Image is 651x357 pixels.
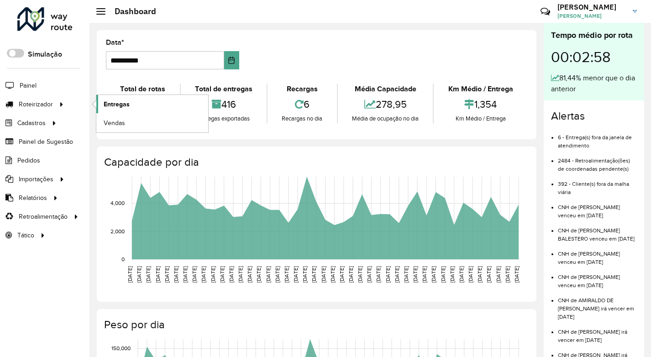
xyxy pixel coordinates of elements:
span: Pedidos [17,156,40,165]
button: Choose Date [224,51,239,69]
text: [DATE] [237,266,243,283]
li: 6 - Entrega(s) fora da janela de atendimento [558,126,637,150]
li: 2484 - Retroalimentação(ões) de coordenadas pendente(s) [558,150,637,173]
text: [DATE] [293,266,299,283]
text: [DATE] [375,266,381,283]
text: 150,000 [111,346,131,352]
text: [DATE] [210,266,216,283]
text: 2,000 [110,228,125,234]
span: Roteirizador [19,100,53,109]
span: [PERSON_NAME] [557,12,626,20]
text: [DATE] [247,266,252,283]
h4: Alertas [551,110,637,123]
div: 6 [270,94,335,114]
text: [DATE] [514,266,520,283]
h4: Capacidade por dia [104,156,527,169]
span: Painel de Sugestão [19,137,73,147]
a: Contato Rápido [535,2,555,21]
text: [DATE] [311,266,317,283]
span: Tático [17,231,34,240]
li: CNH de AMIRALDO DE [PERSON_NAME] irá vencer em [DATE] [558,289,637,321]
li: CNH de [PERSON_NAME] venceu em [DATE] [558,196,637,220]
label: Simulação [28,49,62,60]
li: CNH de [PERSON_NAME] venceu em [DATE] [558,243,637,266]
text: [DATE] [385,266,391,283]
text: [DATE] [458,266,464,283]
text: 4,000 [110,200,125,206]
li: CNH de [PERSON_NAME] irá vencer em [DATE] [558,321,637,344]
text: [DATE] [302,266,308,283]
div: Recargas [270,84,335,94]
text: [DATE] [339,266,345,283]
div: 278,95 [340,94,431,114]
text: [DATE] [191,266,197,283]
div: 00:02:58 [551,42,637,73]
text: [DATE] [155,266,161,283]
text: [DATE] [495,266,501,283]
span: Painel [20,81,37,90]
text: [DATE] [173,266,179,283]
text: [DATE] [403,266,409,283]
text: [DATE] [348,266,354,283]
a: Vendas [96,114,208,132]
text: [DATE] [449,266,455,283]
text: [DATE] [421,266,427,283]
span: Entregas [104,100,130,109]
li: CNH de [PERSON_NAME] BALESTERO venceu em [DATE] [558,220,637,243]
text: [DATE] [467,266,473,283]
text: [DATE] [357,266,363,283]
li: 392 - Cliente(s) fora da malha viária [558,173,637,196]
text: [DATE] [228,266,234,283]
text: [DATE] [486,266,492,283]
div: Total de entregas [183,84,265,94]
span: Importações [19,174,53,184]
h3: [PERSON_NAME] [557,3,626,11]
div: Km Médio / Entrega [436,114,525,123]
div: Total de rotas [108,84,178,94]
div: Entregas exportadas [183,114,265,123]
div: Km Médio / Entrega [436,84,525,94]
div: 81,44% menor que o dia anterior [551,73,637,94]
text: [DATE] [394,266,400,283]
div: Recargas no dia [270,114,335,123]
div: Média de ocupação no dia [340,114,431,123]
text: [DATE] [200,266,206,283]
text: [DATE] [182,266,188,283]
text: [DATE] [440,266,446,283]
h2: Dashboard [105,6,156,16]
text: [DATE] [430,266,436,283]
span: Retroalimentação [19,212,68,221]
text: [DATE] [504,266,510,283]
text: [DATE] [274,266,280,283]
text: [DATE] [477,266,483,283]
text: [DATE] [164,266,170,283]
text: [DATE] [265,266,271,283]
div: Tempo médio por rota [551,29,637,42]
span: Relatórios [19,193,47,203]
span: Vendas [104,118,125,128]
span: Cadastros [17,118,46,128]
text: [DATE] [127,266,133,283]
div: 416 [183,94,265,114]
text: [DATE] [366,266,372,283]
text: [DATE] [219,266,225,283]
text: [DATE] [256,266,262,283]
h4: Peso por dia [104,318,527,331]
div: 1,354 [436,94,525,114]
label: Data [106,37,124,48]
text: [DATE] [283,266,289,283]
text: 0 [121,256,125,262]
li: CNH de [PERSON_NAME] venceu em [DATE] [558,266,637,289]
text: [DATE] [330,266,336,283]
a: Entregas [96,95,208,113]
text: [DATE] [136,266,142,283]
div: Média Capacidade [340,84,431,94]
text: [DATE] [412,266,418,283]
text: [DATE] [145,266,151,283]
text: [DATE] [320,266,326,283]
